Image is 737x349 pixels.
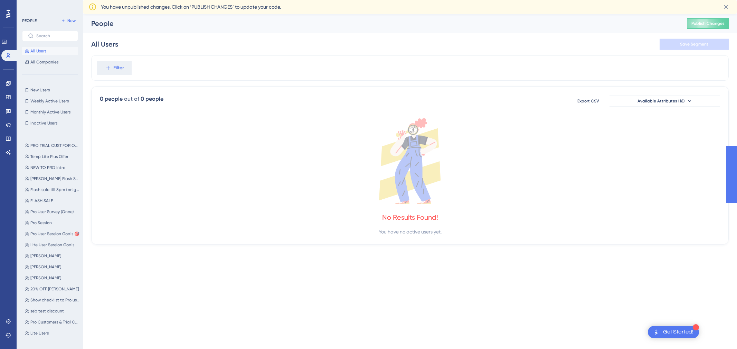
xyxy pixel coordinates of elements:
[22,318,82,326] button: Pro Customers & Trial Customers
[30,308,64,314] span: seb test discount
[687,18,729,29] button: Publish Changes
[67,18,76,23] span: New
[100,95,123,103] div: 0 people
[36,33,72,38] input: Search
[22,285,82,293] button: 20% OFF [PERSON_NAME]
[30,187,79,192] span: Flash sale till 8pm tonight
[382,212,438,222] div: No Results Found!
[22,329,82,337] button: Lite Users
[610,96,720,107] button: Available Attributes (16)
[30,231,79,237] span: Pro User Session Goals 🎯
[30,98,69,104] span: Weekly Active Users
[22,18,37,23] div: PEOPLE
[22,197,82,205] button: FLASH SALE
[22,47,78,55] button: All Users
[22,252,82,260] button: [PERSON_NAME]
[22,174,82,183] button: [PERSON_NAME] Flash Sale
[660,39,729,50] button: Save Segment
[30,176,79,181] span: [PERSON_NAME] Flash Sale
[637,98,685,104] span: Available Attributes (16)
[379,228,442,236] div: You have no active users yet.
[30,297,79,303] span: Show checklist to Pro users
[680,41,708,47] span: Save Segment
[30,154,68,159] span: Temp Lite Plus Offer
[30,143,79,148] span: PRO TRIAL CUST FOR OFFER [PERSON_NAME]
[22,97,78,105] button: Weekly Active Users
[30,330,49,336] span: Lite Users
[30,59,58,65] span: All Companies
[22,119,78,127] button: Inactive Users
[22,219,82,227] button: Pro Session
[708,322,729,342] iframe: UserGuiding AI Assistant Launcher
[22,141,82,150] button: PRO TRIAL CUST FOR OFFER [PERSON_NAME]
[22,208,82,216] button: Pro User Survey (Once)
[30,209,74,215] span: Pro User Survey (Once)
[30,109,70,115] span: Monthly Active Users
[30,48,46,54] span: All Users
[693,324,699,330] div: 1
[30,87,50,93] span: New Users
[59,17,78,25] button: New
[30,286,79,292] span: 20% OFF [PERSON_NAME]
[22,186,82,194] button: Flash sale till 8pm tonight
[22,241,82,249] button: Lite User Session Goals
[30,275,61,281] span: [PERSON_NAME]
[30,264,61,270] span: [PERSON_NAME]
[30,319,79,325] span: Pro Customers & Trial Customers
[22,108,78,116] button: Monthly Active Users
[577,98,599,104] span: Export CSV
[113,64,124,72] span: Filter
[30,198,53,203] span: FLASH SALE
[652,328,660,336] img: launcher-image-alternative-text
[124,95,139,103] div: out of
[663,328,693,336] div: Get Started!
[22,230,82,238] button: Pro User Session Goals 🎯
[22,163,82,172] button: NEW TO PRO Intro
[141,95,163,103] div: 0 people
[648,326,699,338] div: Open Get Started! checklist, remaining modules: 1
[30,242,74,248] span: Lite User Session Goals
[101,3,281,11] span: You have unpublished changes. Click on ‘PUBLISH CHANGES’ to update your code.
[22,274,82,282] button: [PERSON_NAME]
[22,307,82,315] button: seb test discount
[91,39,118,49] div: All Users
[91,19,670,28] div: People
[22,58,78,66] button: All Companies
[30,165,65,170] span: NEW TO PRO Intro
[571,96,605,107] button: Export CSV
[97,61,132,75] button: Filter
[22,296,82,304] button: Show checklist to Pro users
[22,152,82,161] button: Temp Lite Plus Offer
[30,220,52,226] span: Pro Session
[30,120,57,126] span: Inactive Users
[22,86,78,94] button: New Users
[30,253,61,259] span: [PERSON_NAME]
[22,263,82,271] button: [PERSON_NAME]
[691,21,725,26] span: Publish Changes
